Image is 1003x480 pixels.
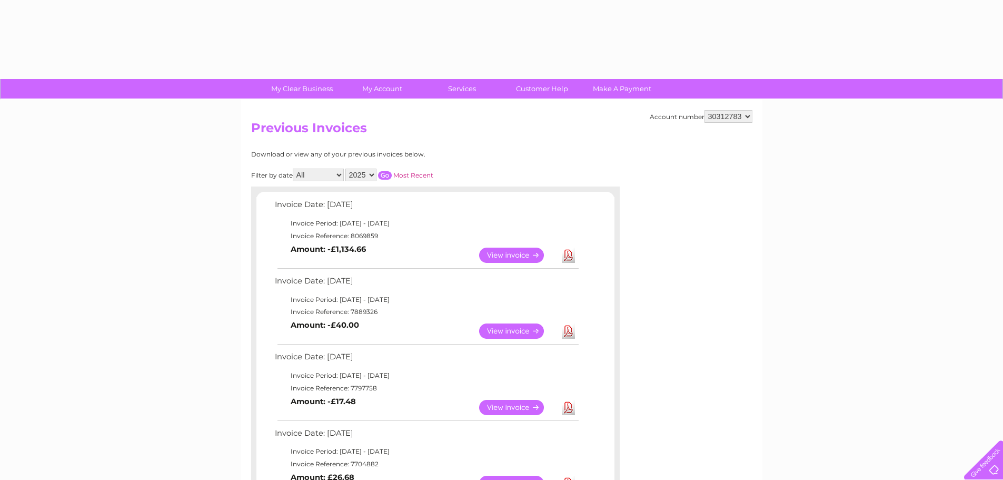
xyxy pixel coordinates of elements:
a: My Clear Business [259,79,345,99]
a: Download [562,400,575,415]
td: Invoice Period: [DATE] - [DATE] [272,369,580,382]
a: View [479,248,557,263]
a: Download [562,324,575,339]
td: Invoice Reference: 8069859 [272,230,580,242]
a: View [479,324,557,339]
td: Invoice Reference: 7704882 [272,458,580,471]
div: Account number [650,110,752,123]
div: Filter by date [251,169,528,181]
td: Invoice Date: [DATE] [272,426,580,446]
td: Invoice Period: [DATE] - [DATE] [272,217,580,230]
a: Services [419,79,505,99]
a: Download [562,248,575,263]
td: Invoice Date: [DATE] [272,198,580,217]
a: Most Recent [393,171,433,179]
h2: Previous Invoices [251,121,752,141]
b: Amount: -£1,134.66 [291,244,366,254]
td: Invoice Reference: 7889326 [272,306,580,318]
td: Invoice Date: [DATE] [272,350,580,369]
td: Invoice Period: [DATE] - [DATE] [272,293,580,306]
td: Invoice Reference: 7797758 [272,382,580,395]
a: Make A Payment [579,79,666,99]
a: View [479,400,557,415]
a: My Account [339,79,425,99]
td: Invoice Period: [DATE] - [DATE] [272,445,580,458]
div: Download or view any of your previous invoices below. [251,151,528,158]
b: Amount: -£40.00 [291,320,359,330]
a: Customer Help [499,79,585,99]
b: Amount: -£17.48 [291,397,356,406]
td: Invoice Date: [DATE] [272,274,580,293]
